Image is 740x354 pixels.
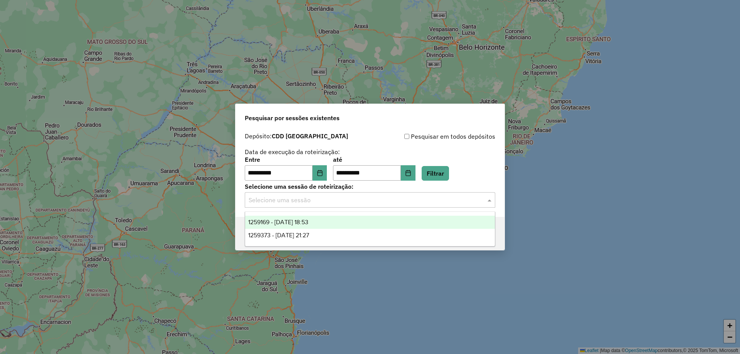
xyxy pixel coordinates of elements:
label: Entre [245,155,327,164]
div: Pesquisar em todos depósitos [370,132,495,141]
label: até [333,155,415,164]
span: 1259169 - [DATE] 18:53 [248,219,308,225]
strong: CDD [GEOGRAPHIC_DATA] [272,132,348,140]
label: Selecione uma sessão de roteirização: [245,182,495,191]
label: Data de execução da roteirização: [245,147,340,156]
ng-dropdown-panel: Options list [245,211,495,247]
button: Choose Date [401,165,415,181]
button: Filtrar [422,166,449,181]
label: Depósito: [245,131,348,141]
button: Choose Date [313,165,327,181]
span: Pesquisar por sessões existentes [245,113,340,122]
span: 1259373 - [DATE] 21:27 [248,232,309,238]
